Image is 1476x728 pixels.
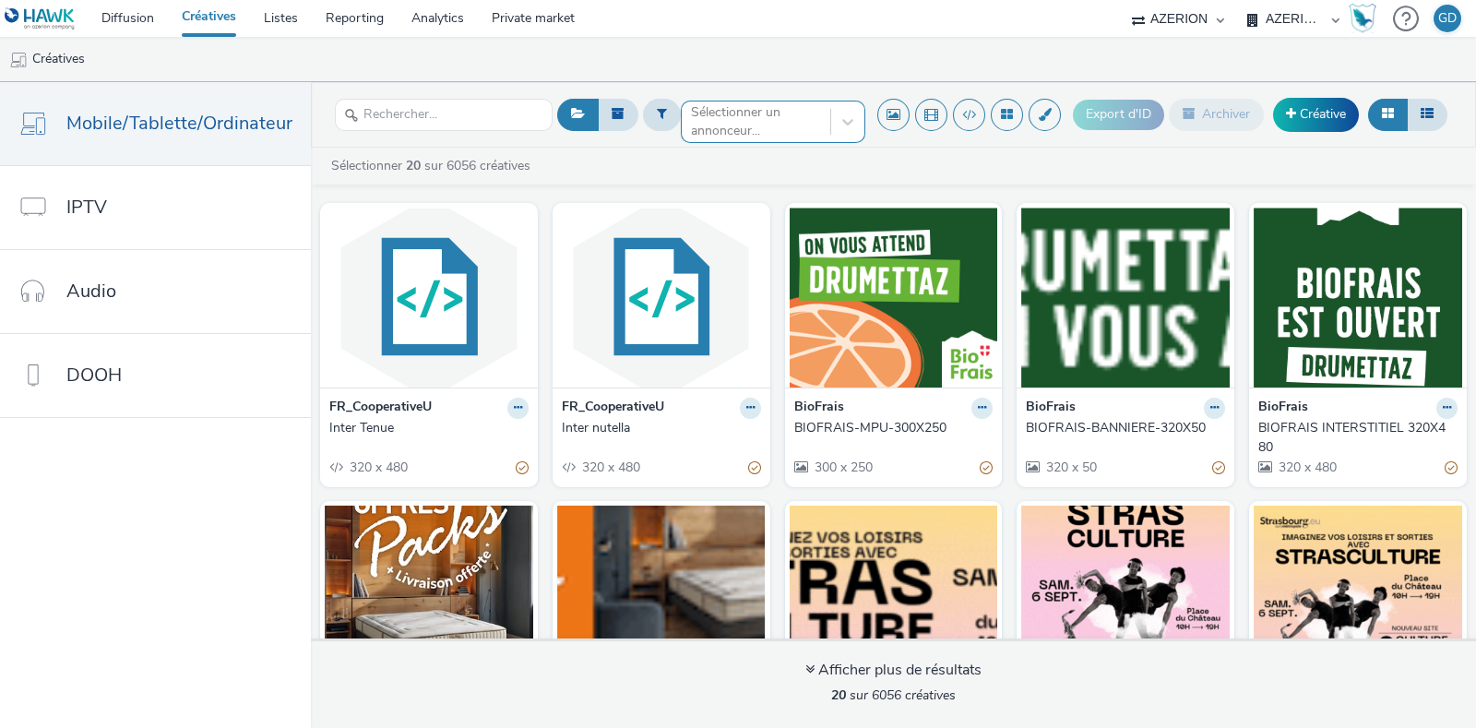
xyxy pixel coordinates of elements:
strong: BioFrais [794,398,844,419]
a: BIOFRAIS-MPU-300X250 [794,419,994,437]
img: FR_Mediarun_VilledeStrasbourg_Interstitial visual [1021,506,1230,686]
div: Afficher plus de résultats [805,660,982,681]
img: Hawk Academy [1349,4,1376,33]
strong: 20 [406,157,421,174]
div: Partiellement valide [1212,459,1225,478]
span: 320 x 480 [1277,459,1337,476]
a: Sélectionner sur 6056 créatives [329,157,538,174]
span: 320 x 50 [1044,459,1097,476]
div: Partiellement valide [516,459,529,478]
div: Sélectionner un annonceur... [691,103,821,141]
a: Hawk Academy [1349,4,1384,33]
img: Inter Tenue visual [325,208,533,388]
span: DOOH [66,362,122,388]
div: BIOFRAIS-BANNIERE-320X50 [1026,419,1218,437]
div: Inter Tenue [329,419,521,437]
strong: FR_CooperativeU [562,398,664,419]
input: Rechercher... [335,99,553,131]
a: BIOFRAIS-BANNIERE-320X50 [1026,419,1225,437]
img: mobile [9,51,28,69]
span: 320 x 480 [580,459,640,476]
button: Liste [1407,99,1447,130]
div: Partiellement valide [748,459,761,478]
button: Grille [1368,99,1408,130]
a: Inter Tenue [329,419,529,437]
button: Export d'ID [1073,100,1164,129]
img: Inter nutella visual [557,208,766,388]
img: BIOFRAIS-MPU-300X250 visual [790,208,998,388]
div: Partiellement valide [980,459,993,478]
span: Audio [66,278,116,304]
span: 320 x 480 [348,459,408,476]
strong: 20 [831,686,846,704]
span: Mobile/Tablette/Ordinateur [66,110,292,137]
div: GD [1438,5,1457,32]
span: 300 x 250 [813,459,873,476]
div: Partiellement valide [1445,459,1458,478]
a: BIOFRAIS INTERSTITIEL 320X480 [1258,419,1458,457]
a: Créative [1273,98,1359,131]
img: undefined Logo [5,7,76,30]
img: OR-25_Lagardère_interstitiel_Claye.jpg visual [325,506,533,686]
div: BIOFRAIS-MPU-300X250 [794,419,986,437]
img: BIOFRAIS-BANNIERE-320X50 visual [1021,208,1230,388]
img: BIOFRAIS INTERSTITIEL 320X480 visual [1254,208,1462,388]
button: Archiver [1169,99,1264,130]
a: Inter nutella [562,419,761,437]
img: FR_Mediarun_VilledeStrasbourg_Banner visual [790,506,998,686]
strong: BioFrais [1026,398,1076,419]
div: BIOFRAIS INTERSTITIEL 320X480 [1258,419,1450,457]
strong: BioFrais [1258,398,1308,419]
strong: FR_CooperativeU [329,398,432,419]
img: FR_Mediarun_VilledeStrasbourg_MPU visual [1254,506,1462,686]
span: sur 6056 créatives [831,686,956,704]
div: Inter nutella [562,419,754,437]
span: IPTV [66,194,107,221]
img: OR-25_Lagardère_bandeau_Claye.gif visual [557,506,766,686]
